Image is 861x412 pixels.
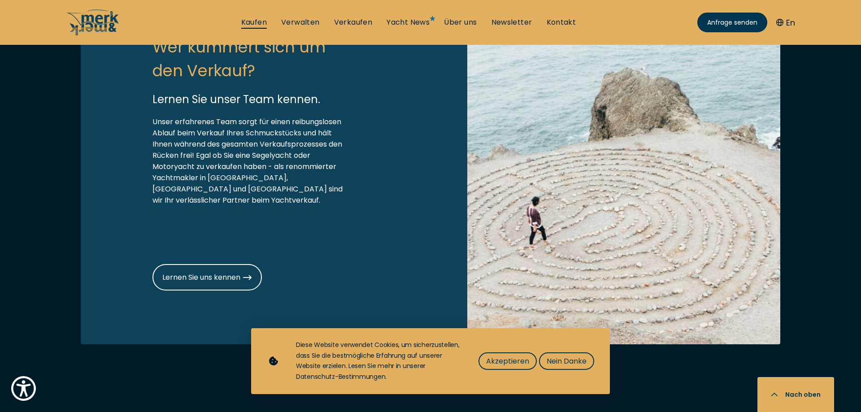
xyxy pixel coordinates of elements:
a: Kontakt [547,17,576,27]
a: Über uns [444,17,477,27]
span: Lernen Sie uns kennen [162,272,252,283]
a: Yacht News [387,17,430,27]
p: Lernen Sie unser Team kennen. [152,91,436,107]
a: Datenschutz-Bestimmungen [296,372,385,381]
button: Show Accessibility Preferences [9,374,38,403]
a: Lernen Sie uns kennen [152,264,262,291]
div: Unser erfahrenes Team sorgt für einen reibungslosen Ablauf beim Verkauf Ihres Schmuckstücks und h... [152,116,350,206]
h3: Wer kümmert sich um den Verkauf? [152,35,345,82]
a: Verkaufen [334,17,373,27]
a: Kaufen [241,17,267,27]
button: Akzeptieren [478,352,537,370]
button: Nein Danke [539,352,594,370]
a: Verwalten [281,17,320,27]
a: Anfrage senden [697,13,767,32]
button: En [776,17,795,29]
div: Diese Website verwendet Cookies, um sicherzustellen, dass Sie die bestmögliche Erfahrung auf unse... [296,340,461,382]
span: Anfrage senden [707,18,757,27]
button: Nach oben [757,377,834,412]
span: Akzeptieren [486,356,529,367]
a: Newsletter [491,17,532,27]
span: Nein Danke [547,356,587,367]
